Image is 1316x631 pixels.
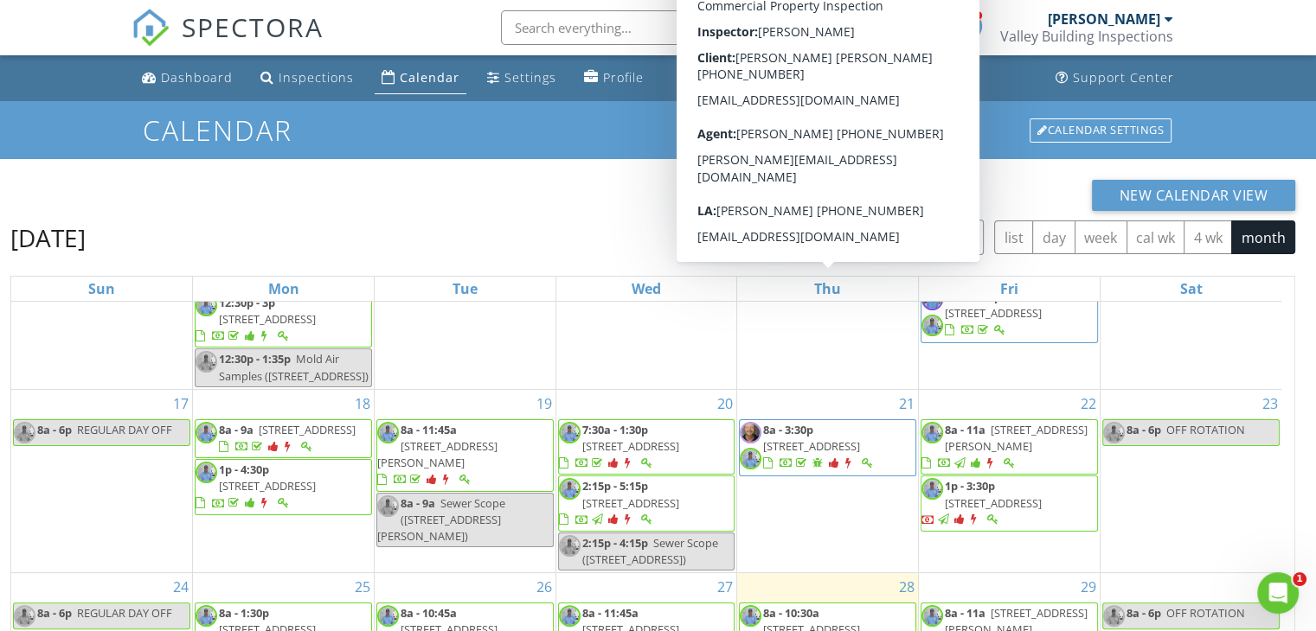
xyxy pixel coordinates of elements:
span: 8a - 11a [945,605,985,621]
span: Mold Air Samples ([STREET_ADDRESS]) [219,351,369,383]
a: 2:15p - 5:15p [STREET_ADDRESS] [558,475,735,532]
span: 8a - 3:30p [763,422,813,437]
a: 8a - 11:45a [STREET_ADDRESS][PERSON_NAME] [377,422,498,488]
a: Go to August 25, 2025 [351,573,374,601]
img: richard.jpg [559,605,581,627]
a: Go to August 17, 2025 [170,390,192,417]
a: 8a - 9a [STREET_ADDRESS] [219,422,356,454]
a: Go to August 21, 2025 [896,390,918,417]
span: 2:15p - 5:15p [582,478,648,494]
img: richard.jpg [740,448,761,469]
img: The Best Home Inspection Software - Spectora [132,9,170,47]
button: Previous month [904,220,945,255]
span: 1p - 3:30p [945,478,995,494]
button: [DATE] [831,220,894,254]
span: 8a - 6p [37,605,72,621]
a: Go to August 22, 2025 [1077,390,1100,417]
span: [STREET_ADDRESS][PERSON_NAME] [945,422,1088,454]
img: richard.jpg [559,478,581,500]
div: Inspections [279,69,354,86]
a: Go to August 29, 2025 [1077,573,1100,601]
span: [STREET_ADDRESS] [259,422,356,437]
img: richard.jpg [14,605,35,627]
div: Calendar Settings [1030,118,1172,143]
div: Profile [603,69,644,86]
span: 12:30p - 3p [219,295,275,310]
a: Inspections [254,62,361,94]
a: Support Center [1049,62,1181,94]
img: richard.jpg [377,495,399,517]
span: 8a - 9a [219,422,254,437]
img: richard.jpg [559,422,581,443]
a: Wednesday [628,277,664,301]
span: 7:30a - 1:30p [582,422,648,437]
a: Thursday [811,277,844,301]
img: richard.jpg [921,605,943,627]
a: 8a - 3:30p [STREET_ADDRESS] [763,422,876,470]
a: 1p - 4:30p [STREET_ADDRESS] [195,459,372,515]
a: Calendar Settings [1028,117,1173,144]
img: richard.jpg [196,422,217,443]
span: Sewer Scope ([STREET_ADDRESS]) [582,535,718,567]
button: list [994,220,1033,254]
td: Go to August 17, 2025 [11,389,193,572]
img: richard.jpg [196,462,217,483]
a: 12:30p - 3p [STREET_ADDRESS] [195,292,372,348]
img: richard.jpg [921,422,943,443]
img: richard.jpg [740,605,761,627]
a: 1p - 4:30p [STREET_ADDRESS] [196,462,316,510]
td: Go to August 20, 2025 [555,389,737,572]
span: 11a - 6:15p [945,289,1001,304]
a: 8a - 11:45a [STREET_ADDRESS][PERSON_NAME] [376,419,554,492]
span: [STREET_ADDRESS] [582,438,679,454]
a: Sunday [85,277,119,301]
span: 12:30p - 1:35p [219,351,291,366]
iframe: Intercom live chat [1257,572,1299,614]
h1: Calendar [143,115,1173,145]
span: [STREET_ADDRESS] [219,478,316,494]
span: [STREET_ADDRESS] [582,495,679,511]
div: Support Center [1073,69,1174,86]
a: Saturday [1176,277,1205,301]
button: week [1075,220,1127,254]
img: richard.jpg [559,535,581,557]
a: 12:30p - 3p [STREET_ADDRESS] [196,295,316,343]
span: 8a - 10:45a [401,605,457,621]
td: Go to August 18, 2025 [193,389,375,572]
img: richard.jpg [196,351,217,373]
a: 8a - 3:30p [STREET_ADDRESS] [739,419,916,476]
span: 2:15p - 4:15p [582,535,648,551]
a: Go to August 27, 2025 [714,573,736,601]
img: richard.jpg [14,422,35,443]
span: 8a - 11:45a [582,605,639,621]
a: 1p - 3:30p [STREET_ADDRESS] [921,478,1042,526]
h2: [DATE] [10,220,86,255]
img: richard.jpg [196,295,217,316]
a: Dashboard [135,62,240,94]
span: OFF ROTATION [1166,605,1245,621]
img: richard.jpg [921,315,943,336]
img: richard.jpg [377,422,399,443]
span: [STREET_ADDRESS] [763,438,860,454]
span: 8a - 9a [401,495,435,511]
a: Calendar [375,62,466,94]
button: day [1032,220,1075,254]
span: 1 [1293,572,1306,586]
div: Valley Building Inspections [1000,28,1173,45]
a: Go to August 18, 2025 [351,390,374,417]
a: Go to August 28, 2025 [896,573,918,601]
button: cal wk [1127,220,1185,254]
a: 7:30a - 1:30p [STREET_ADDRESS] [559,422,679,470]
a: 8a - 9a [STREET_ADDRESS] [195,419,372,458]
button: month [1231,220,1295,254]
a: Settings [480,62,563,94]
td: Go to August 19, 2025 [374,389,555,572]
td: Go to August 23, 2025 [1100,389,1281,572]
span: 8a - 11a [945,422,985,437]
a: 7:30a - 1:30p [STREET_ADDRESS] [558,419,735,475]
img: richard.jpg [1103,605,1125,627]
span: [STREET_ADDRESS] [945,495,1042,511]
input: Search everything... [501,10,847,45]
a: Profile [577,62,651,94]
td: Go to August 22, 2025 [919,389,1101,572]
